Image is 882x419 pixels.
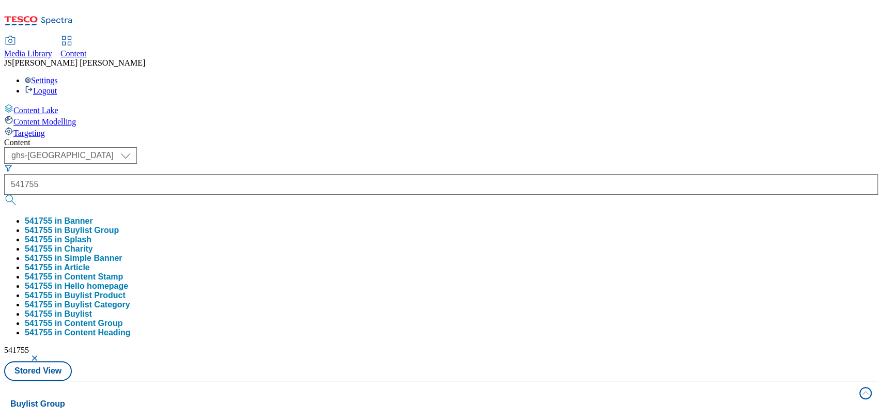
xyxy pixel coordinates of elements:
a: Targeting [4,127,878,138]
button: 541755 in Splash [25,235,91,244]
div: 541755 in [25,263,90,272]
button: 541755 in Buylist Group [25,226,119,235]
button: 541755 in Buylist [25,309,92,319]
a: Settings [25,76,58,85]
span: Content Modelling [13,117,76,126]
div: 541755 in [25,309,92,319]
span: 541755 [4,346,29,354]
button: 541755 in Charity [25,244,93,254]
span: Article [64,263,90,272]
span: Content [60,49,87,58]
span: Buylist Category [65,300,130,309]
button: 541755 in Banner [25,216,93,226]
div: 541755 in [25,244,93,254]
button: 541755 in Hello homepage [25,282,128,291]
button: Stored View [4,361,72,381]
span: Targeting [13,129,45,137]
a: Media Library [4,37,52,58]
button: 541755 in Article [25,263,90,272]
button: 541755 in Content Heading [25,328,131,337]
button: 541755 in Buylist Category [25,300,130,309]
div: Content [4,138,878,147]
span: Buylist [65,309,92,318]
div: 541755 in [25,291,126,300]
button: 541755 in Simple Banner [25,254,122,263]
input: Search [4,174,878,195]
button: 541755 in Content Group [25,319,122,328]
h4: Buylist Group [10,398,853,410]
svg: Search Filters [4,164,12,172]
a: Content Lake [4,104,878,115]
span: Media Library [4,49,52,58]
a: Content [60,37,87,58]
span: JS [4,58,12,67]
span: Content Lake [13,106,58,115]
div: 541755 in [25,300,130,309]
button: 541755 in Buylist Product [25,291,126,300]
button: 541755 in Content Stamp [25,272,123,282]
span: Charity [65,244,93,253]
span: Buylist Product [65,291,126,300]
a: Content Modelling [4,115,878,127]
a: Logout [25,86,57,95]
span: [PERSON_NAME] [PERSON_NAME] [12,58,145,67]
